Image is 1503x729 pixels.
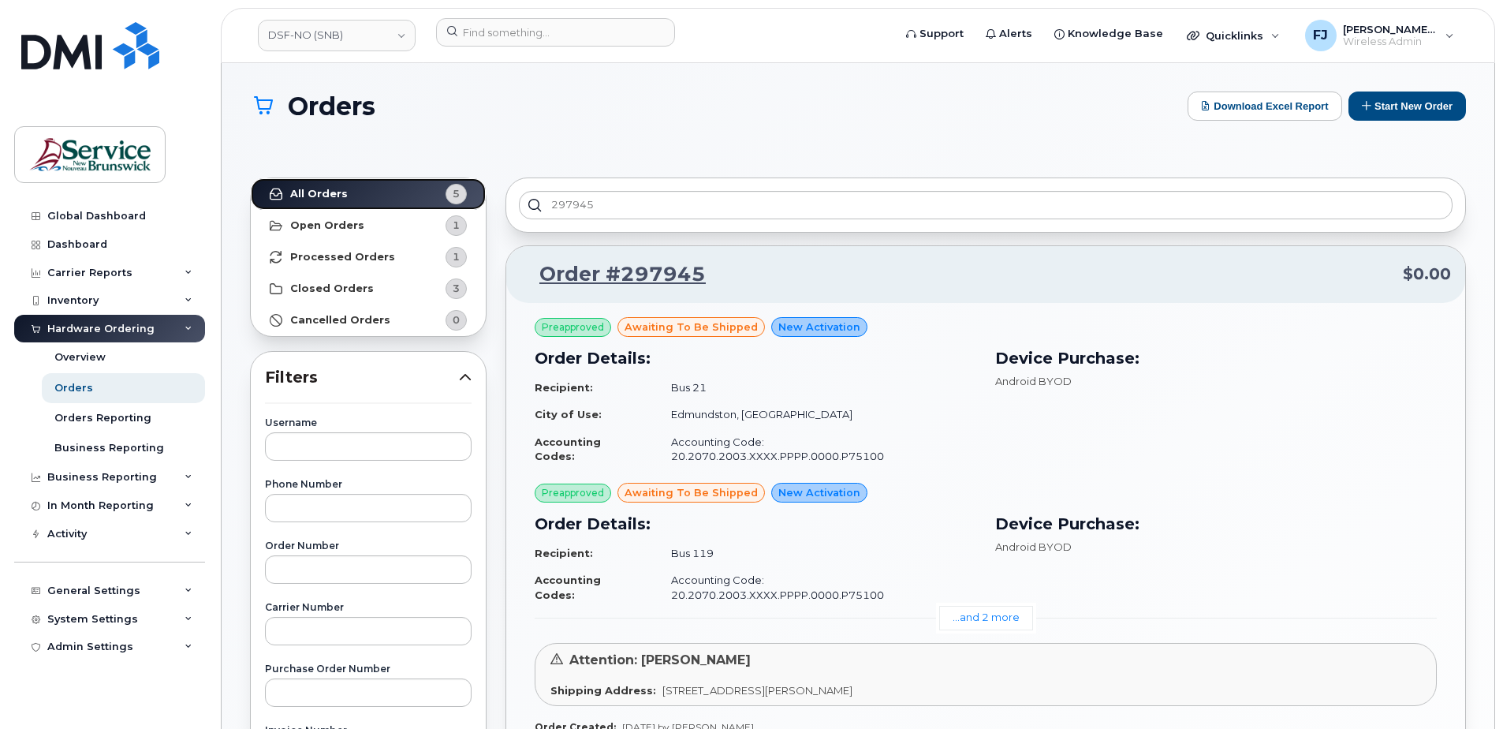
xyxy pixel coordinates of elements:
[265,418,472,428] label: Username
[453,249,460,264] span: 1
[251,305,486,336] a: Cancelled Orders0
[657,374,976,402] td: Bus 21
[550,684,656,697] strong: Shipping Address:
[542,320,604,335] span: Preapproved
[251,273,486,305] a: Closed Orders3
[453,186,460,201] span: 5
[995,346,1437,370] h3: Device Purchase:
[657,428,976,470] td: Accounting Code: 20.2070.2003.XXXX.PPPP.0000.P75100
[995,375,1072,387] span: Android BYOD
[251,178,486,210] a: All Orders5
[535,547,593,559] strong: Recipient:
[290,188,348,200] strong: All Orders
[535,408,602,421] strong: City of Use:
[288,92,375,120] span: Orders
[542,486,604,500] span: Preapproved
[251,241,486,273] a: Processed Orders1
[662,684,852,697] span: [STREET_ADDRESS][PERSON_NAME]
[535,381,593,394] strong: Recipient:
[535,574,601,601] strong: Accounting Codes:
[290,314,390,327] strong: Cancelled Orders
[519,191,1453,219] input: Search in orders
[453,312,460,327] span: 0
[1188,92,1342,121] button: Download Excel Report
[265,664,472,674] label: Purchase Order Number
[657,566,976,608] td: Accounting Code: 20.2070.2003.XXXX.PPPP.0000.P75100
[535,436,601,463] strong: Accounting Codes:
[535,346,976,370] h3: Order Details:
[290,219,364,232] strong: Open Orders
[453,281,460,296] span: 3
[520,260,706,289] a: Order #297945
[657,540,976,567] td: Bus 119
[939,606,1033,630] a: ...and 2 more
[290,282,374,295] strong: Closed Orders
[265,366,459,389] span: Filters
[535,512,976,536] h3: Order Details:
[657,401,976,428] td: Edmundston, [GEOGRAPHIC_DATA]
[265,603,472,612] label: Carrier Number
[625,320,758,335] span: awaiting to be shipped
[1348,92,1466,121] button: Start New Order
[453,218,460,233] span: 1
[569,652,751,667] span: Attention: [PERSON_NAME]
[251,210,486,241] a: Open Orders1
[778,320,860,335] span: New Activation
[265,480,472,489] label: Phone Number
[995,512,1437,536] h3: Device Purchase:
[995,540,1072,553] span: Android BYOD
[265,541,472,551] label: Order Number
[778,485,860,500] span: New Activation
[1403,263,1451,286] span: $0.00
[625,485,758,500] span: awaiting to be shipped
[290,251,395,264] strong: Processed Orders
